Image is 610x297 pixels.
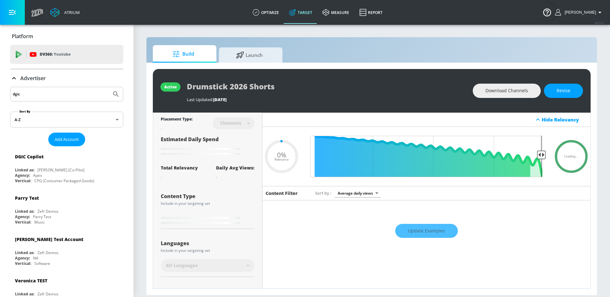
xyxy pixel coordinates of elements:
div: Channels [217,120,244,126]
div: Include in your targeting set [161,202,254,205]
div: Languages [161,241,254,246]
div: Hide Relevancy [262,113,590,127]
div: A-Z [10,112,123,128]
div: Daily Avg Views: [216,165,254,171]
div: DGIC CopilotLinked as:[PERSON_NAME] [Co-Pilot]Agency:ApexVertical:CPG (Consumer Packaged Goods) [10,149,123,185]
button: Submit Search [109,87,123,101]
div: Zefr Demos [37,291,58,297]
div: [PERSON_NAME] Test AccountLinked as:Zefr DemosAgency:NAVertical:Software [10,231,123,268]
span: v 4.25.4 [595,21,604,24]
button: Revise [544,84,583,98]
div: Parry Test [15,195,39,201]
span: Build [159,46,207,62]
h6: Content Filter [266,190,298,196]
button: Open Resource Center [538,3,556,21]
div: Apex [33,173,42,178]
div: Placement Type: [161,116,193,123]
div: All Languages [161,259,254,272]
a: Atrium [50,8,80,17]
button: Download Channels [473,84,541,98]
span: Loading... [564,155,578,158]
span: Sort by [315,190,331,196]
div: Agency: [15,214,30,219]
div: Estimated Daily Spend [161,136,254,157]
div: Agency: [15,173,30,178]
label: Sort By [18,109,32,114]
div: Platform [10,27,123,45]
div: Total Relevancy [161,165,198,171]
a: measure [317,1,354,24]
span: Estimated Daily Spend [161,136,219,143]
button: [PERSON_NAME] [555,9,604,16]
div: Zefr Demos [37,250,58,255]
div: Atrium [62,10,80,15]
button: Add Account [48,133,85,146]
a: Target [284,1,317,24]
span: login as: wayne.auduong@zefr.com [562,10,596,15]
p: DV360: [40,51,71,58]
span: Add Account [55,136,79,143]
span: 0% [277,151,286,158]
div: Hide Relevancy [542,116,587,123]
div: Content Type [161,194,254,199]
span: All Languages [166,262,198,269]
a: optimize [247,1,284,24]
div: Linked as: [15,291,34,297]
span: Relevance [274,158,288,161]
div: Music [34,219,45,225]
div: Parry TestLinked as:Zefr DemosAgency:Parry TestVertical:Music [10,190,123,226]
div: Vertical: [15,261,31,266]
div: [PERSON_NAME] Test Account [15,236,83,242]
div: Linked as: [15,209,34,214]
div: Average daily views [335,189,381,197]
div: Advertiser [10,69,123,87]
span: Download Channels [485,87,528,95]
div: Include in your targeting set [161,249,254,252]
div: DV360: Youtube [10,45,123,64]
div: Zefr Demos [37,209,58,214]
span: Revise [557,87,570,95]
div: NA [33,255,38,261]
div: Veronica TEST [15,278,47,284]
div: active [164,84,177,90]
div: Vertical: [15,219,31,225]
div: Parry Test [33,214,51,219]
span: [DATE] [213,97,227,102]
div: [PERSON_NAME] [Co-Pilot] [37,167,85,173]
div: Linked as: [15,250,34,255]
div: Software [34,261,50,266]
p: Platform [12,33,33,40]
div: DGIC Copilot [15,154,44,160]
a: Report [354,1,388,24]
div: Vertical: [15,178,31,183]
p: Advertiser [20,75,46,82]
div: CPG (Consumer Packaged Goods) [34,178,94,183]
input: Final Threshold [307,136,546,177]
span: Launch [225,47,274,63]
div: Last Updated: [187,97,466,102]
input: Search by name [13,90,109,98]
div: Agency: [15,255,30,261]
div: Linked as: [15,167,34,173]
p: Youtube [54,51,71,58]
